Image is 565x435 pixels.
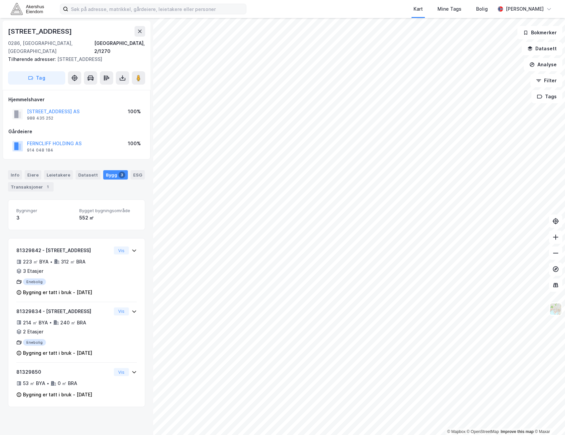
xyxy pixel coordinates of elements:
[119,172,125,178] div: 3
[549,303,562,315] img: Z
[8,55,140,63] div: [STREET_ADDRESS]
[23,391,92,399] div: Bygning er tatt i bruk - [DATE]
[131,170,145,180] div: ESG
[8,96,145,104] div: Hjemmelshaver
[61,258,86,266] div: 312 ㎡ BRA
[50,259,53,264] div: •
[8,26,73,37] div: [STREET_ADDRESS]
[16,246,111,254] div: 81329842 - [STREET_ADDRESS]
[501,429,534,434] a: Improve this map
[76,170,101,180] div: Datasett
[532,403,565,435] iframe: Chat Widget
[447,429,465,434] a: Mapbox
[522,42,562,55] button: Datasett
[47,381,49,386] div: •
[23,379,45,387] div: 53 ㎡ BYA
[530,74,562,87] button: Filter
[128,108,141,116] div: 100%
[8,39,94,55] div: 0286, [GEOGRAPHIC_DATA], [GEOGRAPHIC_DATA]
[103,170,128,180] div: Bygg
[68,4,246,14] input: Søk på adresse, matrikkel, gårdeiere, leietakere eller personer
[11,3,44,15] img: akershus-eiendom-logo.9091f326c980b4bce74ccdd9f866810c.svg
[467,429,499,434] a: OpenStreetMap
[16,307,111,315] div: 81329834 - [STREET_ADDRESS]
[114,246,129,254] button: Vis
[506,5,544,13] div: [PERSON_NAME]
[532,403,565,435] div: Kontrollprogram for chat
[517,26,562,39] button: Bokmerker
[49,320,52,325] div: •
[25,170,41,180] div: Eiere
[8,71,65,85] button: Tag
[114,307,129,315] button: Vis
[27,116,53,121] div: 988 435 252
[16,208,74,214] span: Bygninger
[524,58,562,71] button: Analyse
[114,368,129,376] button: Vis
[58,379,77,387] div: 0 ㎡ BRA
[94,39,145,55] div: [GEOGRAPHIC_DATA], 2/1270
[79,214,137,222] div: 552 ㎡
[79,208,137,214] span: Bygget bygningsområde
[23,267,43,275] div: 3 Etasjer
[60,319,86,327] div: 240 ㎡ BRA
[23,319,48,327] div: 214 ㎡ BYA
[476,5,488,13] div: Bolig
[8,56,57,62] span: Tilhørende adresser:
[23,288,92,296] div: Bygning er tatt i bruk - [DATE]
[128,140,141,148] div: 100%
[8,182,54,192] div: Transaksjoner
[8,170,22,180] div: Info
[16,214,74,222] div: 3
[23,328,43,336] div: 2 Etasjer
[44,170,73,180] div: Leietakere
[27,148,53,153] div: 914 048 184
[23,258,49,266] div: 223 ㎡ BYA
[44,184,51,190] div: 1
[531,90,562,103] button: Tags
[8,128,145,136] div: Gårdeiere
[23,349,92,357] div: Bygning er tatt i bruk - [DATE]
[16,368,111,376] div: 81329850
[437,5,461,13] div: Mine Tags
[414,5,423,13] div: Kart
